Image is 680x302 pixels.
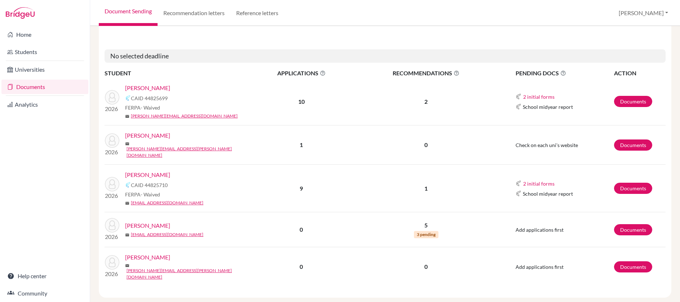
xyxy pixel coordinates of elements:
[523,190,573,197] span: School midyear report
[1,27,88,42] a: Home
[300,185,303,192] b: 9
[125,221,170,230] a: [PERSON_NAME]
[614,183,652,194] a: Documents
[105,49,666,63] h5: No selected deadline
[615,6,671,20] button: [PERSON_NAME]
[125,84,170,92] a: [PERSON_NAME]
[1,80,88,94] a: Documents
[141,105,160,111] span: - Waived
[131,200,203,206] a: [EMAIL_ADDRESS][DOMAIN_NAME]
[125,182,131,188] img: Common App logo
[105,255,119,270] img: Broughton, Kate
[354,262,498,271] p: 0
[125,131,170,140] a: [PERSON_NAME]
[614,224,652,235] a: Documents
[105,218,119,232] img: Ali, Gianna
[6,7,35,19] img: Bridge-U
[131,113,238,119] a: [PERSON_NAME][EMAIL_ADDRESS][DOMAIN_NAME]
[1,269,88,283] a: Help center
[131,181,168,189] span: CAID 44825710
[105,68,249,78] th: STUDENT
[614,96,652,107] a: Documents
[105,232,119,241] p: 2026
[516,264,564,270] span: Add applications first
[354,141,498,149] p: 0
[1,62,88,77] a: Universities
[105,191,119,200] p: 2026
[249,69,353,77] span: APPLICATIONS
[354,97,498,106] p: 2
[125,114,129,119] span: mail
[516,69,613,77] span: PENDING DOCS
[125,263,129,268] span: mail
[516,227,564,233] span: Add applications first
[125,253,170,262] a: [PERSON_NAME]
[125,95,131,101] img: Common App logo
[105,90,119,105] img: Abraham, Sophie
[614,261,652,272] a: Documents
[1,286,88,301] a: Community
[523,179,555,188] button: 2 initial forms
[298,98,305,105] b: 10
[523,93,555,101] button: 2 initial forms
[300,263,303,270] b: 0
[105,177,119,191] img: Alexander, Kaily
[523,103,573,111] span: School midyear report
[516,142,578,148] span: Check on each uni's website
[125,191,160,198] span: FERPA
[300,226,303,233] b: 0
[300,141,303,148] b: 1
[105,133,119,148] img: Aguillera-Nunes, Raul
[127,267,254,280] a: [PERSON_NAME][EMAIL_ADDRESS][PERSON_NAME][DOMAIN_NAME]
[125,142,129,146] span: mail
[516,94,521,99] img: Common App logo
[516,104,521,110] img: Common App logo
[614,68,666,78] th: ACTION
[516,191,521,196] img: Common App logo
[141,191,160,197] span: - Waived
[105,105,119,113] p: 2026
[354,184,498,193] p: 1
[127,146,254,159] a: [PERSON_NAME][EMAIL_ADDRESS][PERSON_NAME][DOMAIN_NAME]
[414,231,438,238] span: 3 pending
[125,104,160,111] span: FERPA
[105,270,119,278] p: 2026
[125,233,129,237] span: mail
[354,221,498,230] p: 5
[1,45,88,59] a: Students
[105,148,119,156] p: 2026
[125,170,170,179] a: [PERSON_NAME]
[1,97,88,112] a: Analytics
[354,69,498,77] span: RECOMMENDATIONS
[516,181,521,186] img: Common App logo
[131,94,168,102] span: CAID 44825699
[131,231,203,238] a: [EMAIL_ADDRESS][DOMAIN_NAME]
[125,201,129,205] span: mail
[614,139,652,151] a: Documents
